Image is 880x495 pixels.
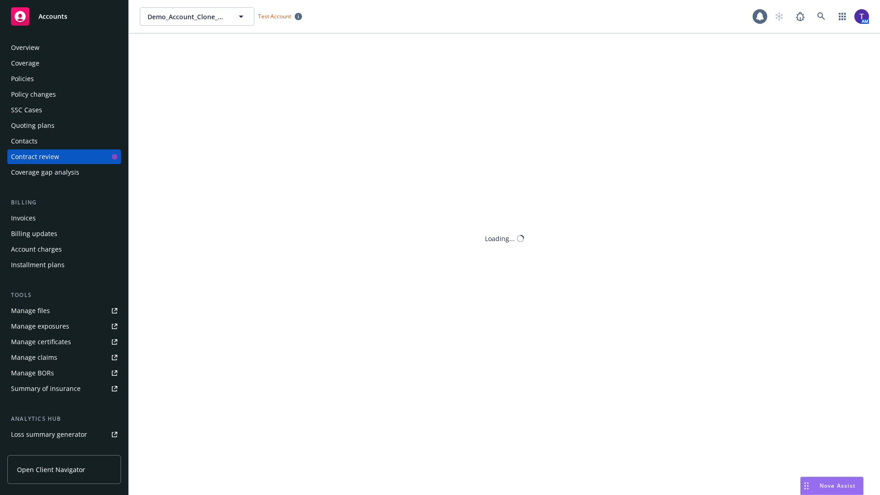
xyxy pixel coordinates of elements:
div: SSC Cases [11,103,42,117]
button: Demo_Account_Clone_QA_CR_Tests_Demo [140,7,254,26]
a: Coverage [7,56,121,71]
div: Invoices [11,211,36,225]
button: Nova Assist [800,477,863,495]
span: Demo_Account_Clone_QA_CR_Tests_Demo [148,12,227,22]
a: Manage certificates [7,335,121,349]
div: Account charges [11,242,62,257]
div: Installment plans [11,258,65,272]
a: Billing updates [7,226,121,241]
a: Account charges [7,242,121,257]
a: SSC Cases [7,103,121,117]
a: Start snowing [770,7,788,26]
div: Tools [7,291,121,300]
a: Accounts [7,4,121,29]
div: Manage files [11,303,50,318]
div: Contacts [11,134,38,148]
div: Policies [11,71,34,86]
div: Manage certificates [11,335,71,349]
span: Accounts [38,13,67,20]
span: Test Account [258,12,291,20]
span: Open Client Navigator [17,465,85,474]
div: Billing [7,198,121,207]
a: Manage files [7,303,121,318]
div: Manage BORs [11,366,54,380]
div: Summary of insurance [11,381,81,396]
div: Loss summary generator [11,427,87,442]
a: Search [812,7,830,26]
a: Policies [7,71,121,86]
a: Manage BORs [7,366,121,380]
a: Manage claims [7,350,121,365]
a: Coverage gap analysis [7,165,121,180]
div: Analytics hub [7,414,121,423]
a: Invoices [7,211,121,225]
div: Manage claims [11,350,57,365]
div: Coverage [11,56,39,71]
a: Policy changes [7,87,121,102]
span: Nova Assist [819,482,856,489]
a: Contacts [7,134,121,148]
div: Coverage gap analysis [11,165,79,180]
div: Billing updates [11,226,57,241]
div: Loading... [485,234,515,243]
div: Policy changes [11,87,56,102]
div: Overview [11,40,39,55]
div: Contract review [11,149,59,164]
div: Drag to move [801,477,812,495]
a: Contract review [7,149,121,164]
a: Switch app [833,7,852,26]
a: Loss summary generator [7,427,121,442]
img: photo [854,9,869,24]
div: Manage exposures [11,319,69,334]
span: Test Account [254,11,306,21]
a: Overview [7,40,121,55]
a: Summary of insurance [7,381,121,396]
a: Report a Bug [791,7,809,26]
a: Manage exposures [7,319,121,334]
div: Quoting plans [11,118,55,133]
a: Quoting plans [7,118,121,133]
a: Installment plans [7,258,121,272]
